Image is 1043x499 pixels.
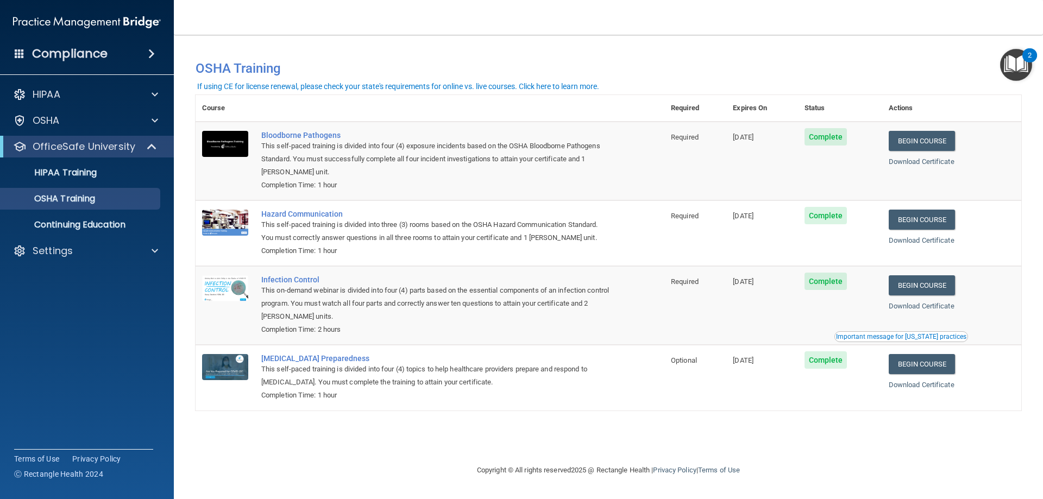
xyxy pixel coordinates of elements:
a: Begin Course [889,210,955,230]
div: 2 [1028,55,1032,70]
a: Bloodborne Pathogens [261,131,610,140]
a: OfficeSafe University [13,140,158,153]
iframe: Drift Widget Chat Controller [855,422,1030,465]
a: Terms of Use [14,453,59,464]
a: Begin Course [889,275,955,295]
span: Complete [805,207,847,224]
p: HIPAA [33,88,60,101]
button: Open Resource Center, 2 new notifications [1000,49,1032,81]
p: HIPAA Training [7,167,97,178]
a: Begin Course [889,354,955,374]
a: Settings [13,244,158,257]
div: Completion Time: 2 hours [261,323,610,336]
p: Settings [33,244,73,257]
div: This self-paced training is divided into three (3) rooms based on the OSHA Hazard Communication S... [261,218,610,244]
div: Completion Time: 1 hour [261,244,610,257]
a: Download Certificate [889,302,954,310]
span: [DATE] [733,277,753,286]
div: Completion Time: 1 hour [261,179,610,192]
p: Continuing Education [7,219,155,230]
div: This self-paced training is divided into four (4) exposure incidents based on the OSHA Bloodborne... [261,140,610,179]
div: Important message for [US_STATE] practices [836,333,966,340]
span: Required [671,133,699,141]
span: Ⓒ Rectangle Health 2024 [14,469,103,479]
button: If using CE for license renewal, please check your state's requirements for online vs. live cours... [196,81,601,92]
span: Required [671,212,699,220]
div: Copyright © All rights reserved 2025 @ Rectangle Health | | [410,453,807,488]
span: Optional [671,356,697,364]
h4: OSHA Training [196,61,1021,76]
span: Complete [805,273,847,290]
span: Complete [805,351,847,369]
a: Download Certificate [889,236,954,244]
div: This self-paced training is divided into four (4) topics to help healthcare providers prepare and... [261,363,610,389]
a: Download Certificate [889,157,954,166]
div: If using CE for license renewal, please check your state's requirements for online vs. live cours... [197,83,599,90]
th: Expires On [726,95,797,122]
h4: Compliance [32,46,108,61]
span: Complete [805,128,847,146]
a: OSHA [13,114,158,127]
th: Required [664,95,726,122]
div: This on-demand webinar is divided into four (4) parts based on the essential components of an inf... [261,284,610,323]
img: PMB logo [13,11,161,33]
span: [DATE] [733,356,753,364]
th: Actions [882,95,1021,122]
p: OfficeSafe University [33,140,135,153]
p: OSHA [33,114,60,127]
span: [DATE] [733,133,753,141]
th: Course [196,95,255,122]
a: Begin Course [889,131,955,151]
span: [DATE] [733,212,753,220]
a: Privacy Policy [72,453,121,464]
a: Hazard Communication [261,210,610,218]
a: Download Certificate [889,381,954,389]
span: Required [671,277,699,286]
th: Status [798,95,882,122]
a: HIPAA [13,88,158,101]
p: OSHA Training [7,193,95,204]
a: [MEDICAL_DATA] Preparedness [261,354,610,363]
a: Privacy Policy [653,466,696,474]
a: Terms of Use [698,466,740,474]
button: Read this if you are a dental practitioner in the state of CA [834,331,968,342]
div: Completion Time: 1 hour [261,389,610,402]
a: Infection Control [261,275,610,284]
